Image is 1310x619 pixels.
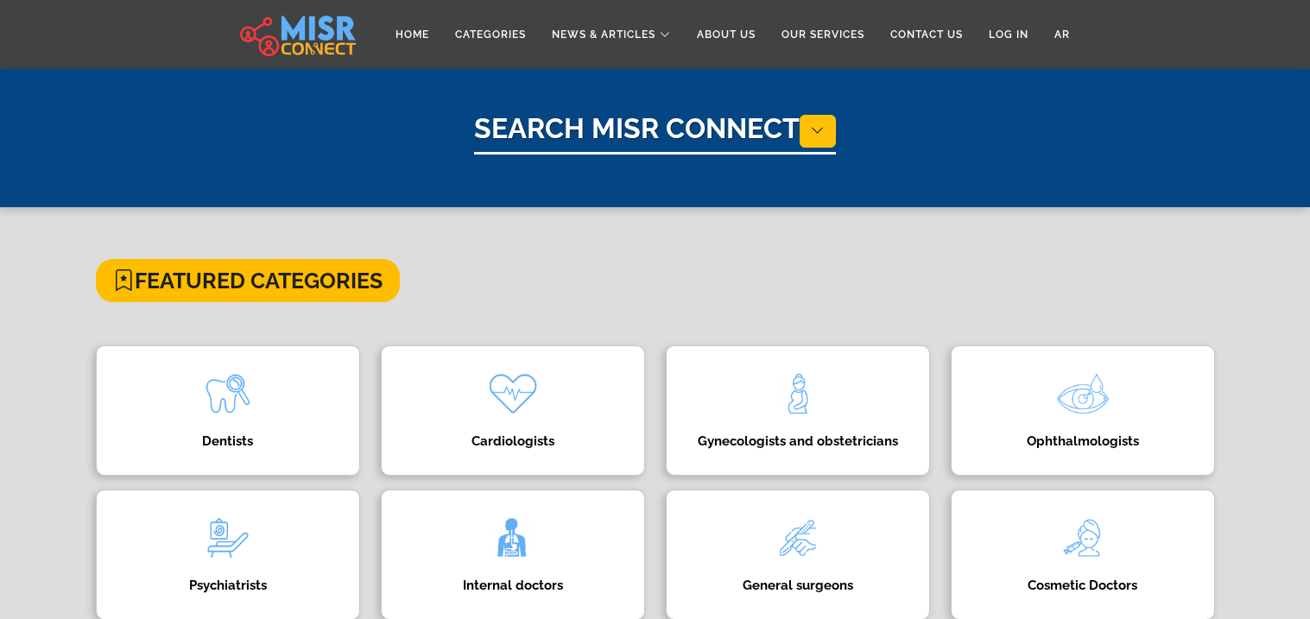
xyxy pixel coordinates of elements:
a: Categories [442,18,539,51]
img: kQgAgBbLbYzX17DbAKQs.png [478,359,547,428]
a: About Us [684,18,769,51]
a: Our Services [769,18,877,51]
img: wzNEwxv3aCzPUCYeW7v7.png [193,503,263,572]
h4: Ophthalmologists [978,433,1188,449]
a: Log in [976,18,1041,51]
span: News & Articles [552,27,655,42]
h4: Dentists [123,433,333,449]
img: DjGqZLWENc0VUGkVFVvU.png [1048,503,1117,572]
h4: Psychiatrists [123,578,333,593]
h4: Internal doctors [408,578,618,593]
img: Oi1DZGDTXfHRQb1rQtXk.png [763,503,832,572]
h4: Featured Categories [96,259,400,302]
a: Contact Us [877,18,976,51]
img: main.misr_connect [240,13,356,56]
img: k714wZmFaHWIHbCst04N.png [193,359,263,428]
a: News & Articles [539,18,684,51]
img: O3vASGqC8OE0Zbp7R2Y3.png [1048,359,1117,428]
h4: Cosmetic Doctors [978,578,1188,593]
a: Home [383,18,442,51]
a: Gynecologists and obstetricians [655,345,940,476]
h4: Cardiologists [408,433,618,449]
a: Cardiologists [370,345,655,476]
a: AR [1041,18,1083,51]
h1: Search Misr Connect [474,112,836,155]
a: Dentists [85,345,370,476]
img: tQBIxbFzDjHNxea4mloJ.png [763,359,832,428]
h4: General surgeons [693,578,903,593]
a: Ophthalmologists [940,345,1225,476]
h4: Gynecologists and obstetricians [693,433,903,449]
img: pfAWvOfsRsa0Gymt6gRE.png [478,503,547,572]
